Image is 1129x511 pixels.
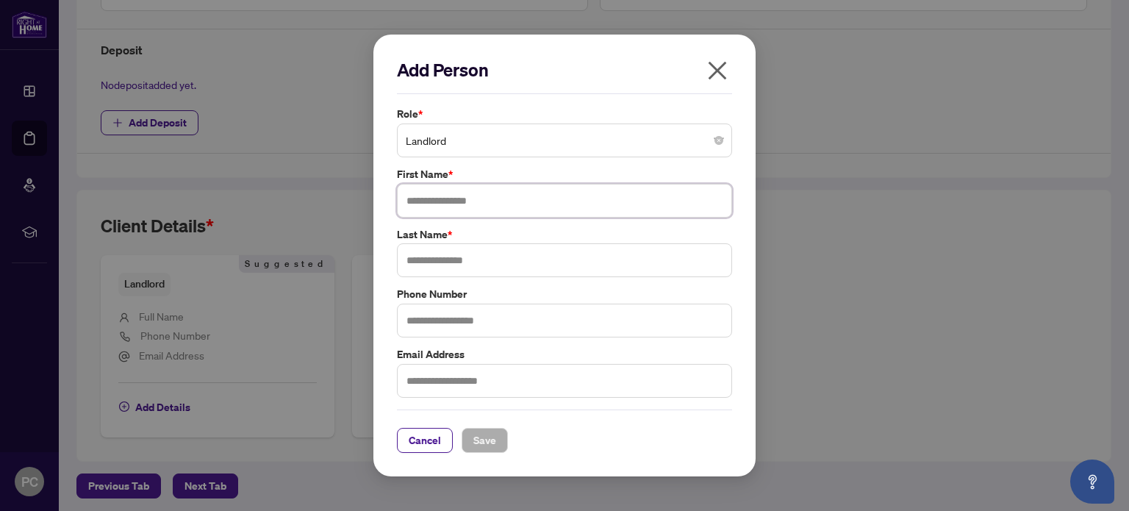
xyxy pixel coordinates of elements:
label: Phone Number [397,286,732,302]
label: Role [397,106,732,122]
button: Cancel [397,428,453,453]
span: Landlord [406,126,723,154]
span: close [706,59,729,82]
label: First Name [397,166,732,182]
button: Open asap [1070,460,1114,504]
label: Email Address [397,346,732,362]
h2: Add Person [397,58,732,82]
span: Cancel [409,429,441,452]
span: close-circle [714,136,723,145]
label: Last Name [397,226,732,243]
button: Save [462,428,508,453]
